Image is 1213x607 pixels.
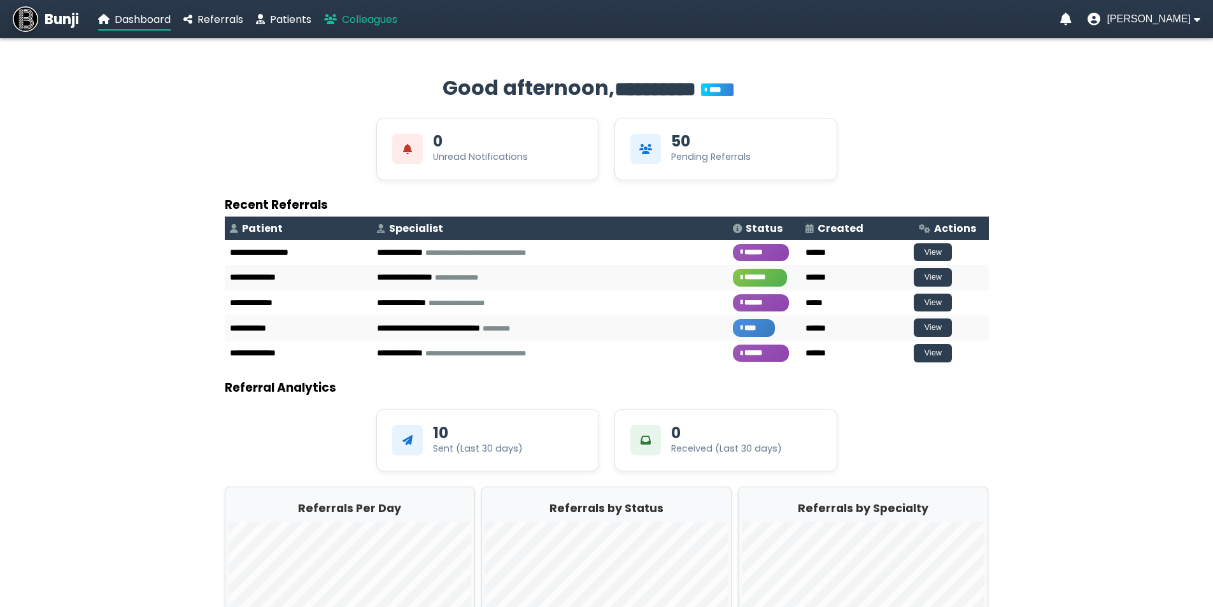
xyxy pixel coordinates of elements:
a: Colleagues [324,11,397,27]
span: Bunji [45,9,79,30]
h3: Referral Analytics [225,378,989,397]
a: Bunji [13,6,79,32]
th: Specialist [372,217,728,240]
h2: Referrals by Specialty [742,500,984,517]
span: Referrals [197,12,243,27]
span: [PERSON_NAME] [1107,13,1191,25]
th: Status [728,217,800,240]
th: Patient [225,217,372,240]
button: View [914,318,952,337]
h2: Referrals Per Day [229,500,471,517]
div: 10 [433,425,448,441]
a: Patients [256,11,311,27]
span: You’re on Plus! [701,83,734,96]
div: Pending Referrals [671,150,751,164]
span: Colleagues [342,12,397,27]
div: 0Received (Last 30 days) [614,409,837,471]
h2: Referrals by Status [485,500,728,517]
button: View [914,344,952,362]
div: Received (Last 30 days) [671,442,782,455]
button: User menu [1088,13,1200,25]
button: View [914,243,952,262]
th: Created [800,217,914,240]
th: Actions [914,217,988,240]
div: 0 [671,425,681,441]
span: Dashboard [115,12,171,27]
a: Dashboard [98,11,171,27]
img: Bunji Dental Referral Management [13,6,38,32]
div: 0 [433,134,443,149]
button: View [914,294,952,312]
h3: Recent Referrals [225,196,989,214]
div: 50 [671,134,690,149]
div: View Pending Referrals [614,118,837,180]
div: Unread Notifications [433,150,528,164]
span: Patients [270,12,311,27]
div: Sent (Last 30 days) [433,442,523,455]
div: 10Sent (Last 30 days) [376,409,599,471]
a: Referrals [183,11,243,27]
a: Notifications [1060,13,1072,25]
div: View Unread Notifications [376,118,599,180]
button: View [914,268,952,287]
h2: Good afternoon, [225,73,989,105]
